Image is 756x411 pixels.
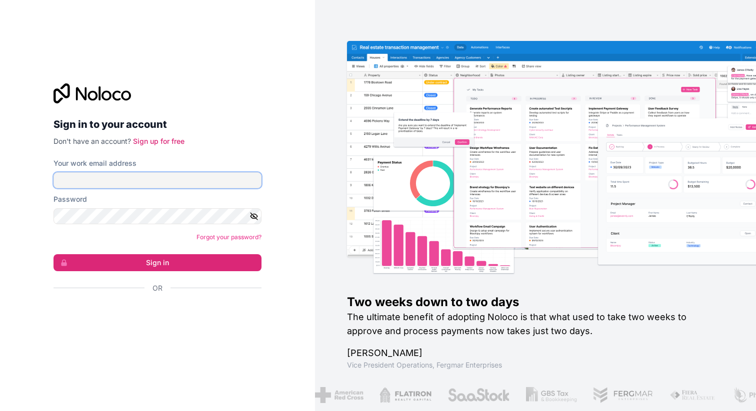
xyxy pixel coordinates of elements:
[53,208,261,224] input: Password
[446,387,509,403] img: /assets/saastock-C6Zbiodz.png
[133,137,184,145] a: Sign up for free
[53,194,87,204] label: Password
[379,387,431,403] img: /assets/flatiron-C8eUkumj.png
[53,172,261,188] input: Email address
[196,233,261,241] a: Forgot your password?
[669,387,716,403] img: /assets/fiera-fwj2N5v4.png
[314,387,363,403] img: /assets/american-red-cross-BAupjrZR.png
[53,137,131,145] span: Don't have an account?
[53,254,261,271] button: Sign in
[347,360,724,370] h1: Vice President Operations , Fergmar Enterprises
[592,387,653,403] img: /assets/fergmar-CudnrXN5.png
[53,158,136,168] label: Your work email address
[48,304,258,326] iframe: Sign in with Google Button
[347,310,724,338] h2: The ultimate benefit of adopting Noloco is that what used to take two weeks to approve and proces...
[347,346,724,360] h1: [PERSON_NAME]
[525,387,576,403] img: /assets/gbstax-C-GtDUiK.png
[152,283,162,293] span: Or
[53,115,261,133] h2: Sign in to your account
[347,294,724,310] h1: Two weeks down to two days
